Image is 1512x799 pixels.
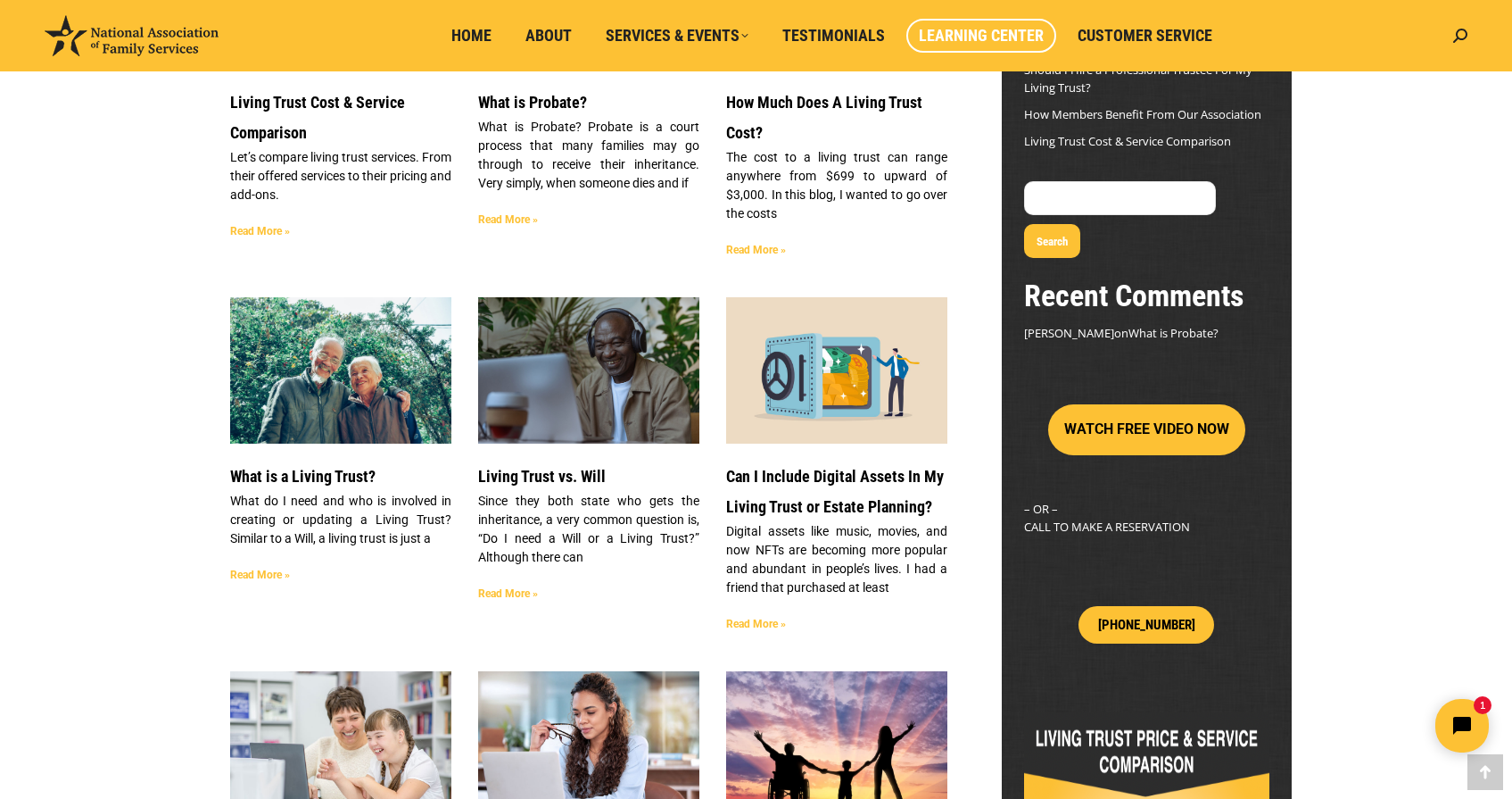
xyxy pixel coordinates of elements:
p: What is Probate? Probate is a court process that many families may go through to receive their in... [478,118,699,193]
span: [PERSON_NAME] [1024,325,1114,341]
img: National Association of Family Services [45,15,219,56]
p: Since they both state who gets the inheritance, a very common question is, “Do I need a Will or a... [478,492,699,567]
a: What is Probate? [1128,325,1219,341]
a: Secure Your DIgital Assets [726,297,947,444]
span: Learning Center [919,26,1044,46]
a: WATCH FREE VIDEO NOW [1048,421,1245,437]
span: Home [451,26,492,46]
a: Read more about Living Trust vs. Will [478,587,538,600]
span: Testimonials [782,26,885,46]
img: Header Image Happy Family. WHAT IS A LIVING TRUST? [228,296,452,445]
a: Learning Center [906,19,1056,53]
p: The cost to a living trust can range anywhere from $699 to upward of $3,000. In this blog, I want... [726,148,947,223]
span: Services & Events [606,26,748,46]
img: LIVING TRUST VS. WILL [476,296,700,445]
a: What is Probate? [478,93,587,112]
a: Can I Include Digital Assets In My Living Trust or Estate Planning? [726,467,944,516]
span: Customer Service [1078,26,1212,46]
span: About [525,26,572,46]
a: Read more about What is Probate? [478,213,538,226]
a: Customer Service [1065,19,1225,53]
a: Read more about Living Trust Cost & Service Comparison [230,225,290,237]
iframe: Tidio Chat [1197,684,1504,768]
a: How Members Benefit From Our Association [1024,106,1261,122]
button: WATCH FREE VIDEO NOW [1048,404,1245,455]
p: Let’s compare living trust services. From their offered services to their pricing and add-ons. [230,148,451,204]
p: What do I need and who is involved in creating or updating a Living Trust? Similar to a Will, a l... [230,492,451,548]
a: What is a Living Trust? [230,467,376,486]
footer: on [1024,324,1269,342]
a: Header Image Happy Family. WHAT IS A LIVING TRUST? [230,297,451,444]
a: About [513,19,584,53]
a: Testimonials [770,19,897,53]
p: – OR – CALL TO MAKE A RESERVATION [1024,500,1269,536]
a: Living Trust Cost & Service Comparison [1024,133,1231,149]
a: How Much Does A Living Trust Cost? [726,93,922,142]
a: Read more about Can I Include Digital Assets In My Living Trust or Estate Planning? [726,618,786,630]
img: Secure Your DIgital Assets [725,295,949,445]
a: Read more about How Much Does A Living Trust Cost? [726,244,786,256]
h2: Recent Comments [1024,276,1269,315]
a: Home [439,19,504,53]
p: Digital assets like music, movies, and now NFTs are becoming more popular and abundant in people’... [726,522,947,597]
a: Read more about What is a Living Trust? [230,569,290,581]
a: Living Trust Cost & Service Comparison [230,93,405,142]
a: Living Trust vs. Will [478,467,606,486]
a: [PHONE_NUMBER] [1078,606,1215,644]
button: Search [1024,224,1080,258]
a: LIVING TRUST VS. WILL [478,297,699,444]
